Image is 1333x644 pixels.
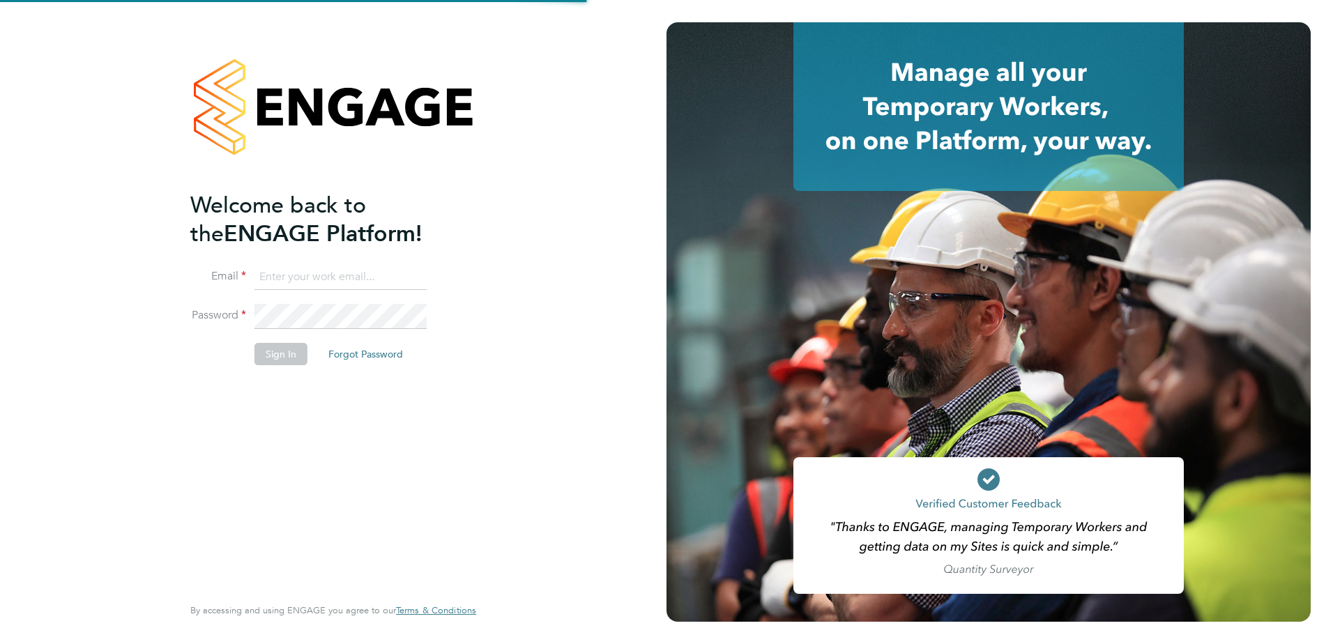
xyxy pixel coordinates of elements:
[254,265,427,290] input: Enter your work email...
[190,269,246,284] label: Email
[317,343,414,365] button: Forgot Password
[190,191,462,248] h2: ENGAGE Platform!
[190,192,366,247] span: Welcome back to the
[190,604,476,616] span: By accessing and using ENGAGE you agree to our
[190,308,246,323] label: Password
[396,605,476,616] a: Terms & Conditions
[254,343,307,365] button: Sign In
